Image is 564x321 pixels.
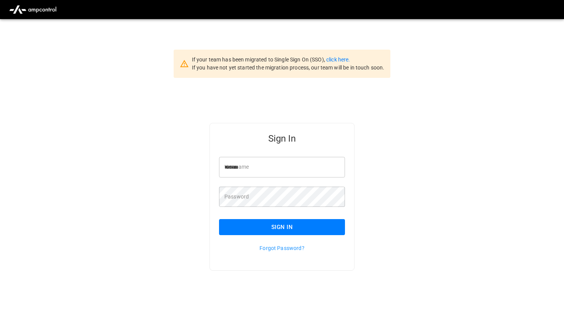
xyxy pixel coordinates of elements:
span: If you have not yet started the migration process, our team will be in touch soon. [192,65,385,71]
span: If your team has been migrated to Single Sign On (SSO), [192,56,326,63]
a: click here. [326,56,350,63]
img: ampcontrol.io logo [6,2,60,17]
h5: Sign In [219,132,345,145]
button: Sign In [219,219,345,235]
p: Forgot Password? [219,244,345,252]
